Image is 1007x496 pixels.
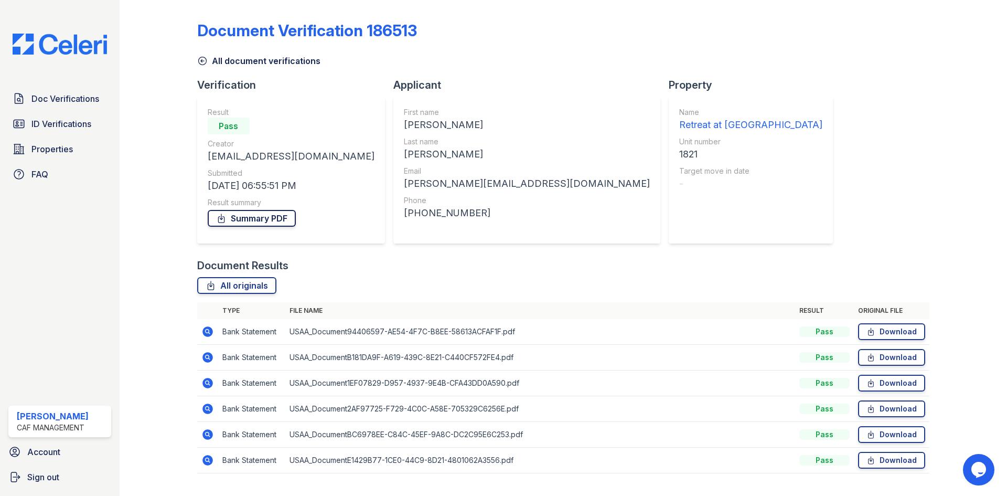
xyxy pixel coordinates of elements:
div: Unit number [679,136,822,147]
a: Download [858,349,925,366]
div: Document Results [197,258,288,273]
th: Type [218,302,285,319]
div: Result summary [208,197,374,208]
div: 1821 [679,147,822,162]
div: Pass [799,378,850,388]
div: Phone [404,195,650,206]
th: File name [285,302,795,319]
th: Result [795,302,854,319]
span: ID Verifications [31,118,91,130]
div: Pass [799,429,850,440]
div: Email [404,166,650,176]
div: [PERSON_NAME] [404,118,650,132]
span: Doc Verifications [31,92,99,105]
span: Account [27,446,60,458]
div: - [679,176,822,191]
th: Original file [854,302,929,319]
a: FAQ [8,164,111,185]
div: Name [679,107,822,118]
div: [PERSON_NAME] [17,410,89,423]
td: Bank Statement [218,345,285,371]
td: Bank Statement [218,396,285,422]
div: [PERSON_NAME][EMAIL_ADDRESS][DOMAIN_NAME] [404,176,650,191]
a: Name Retreat at [GEOGRAPHIC_DATA] [679,107,822,132]
td: Bank Statement [218,371,285,396]
div: [DATE] 06:55:51 PM [208,178,374,193]
div: [PERSON_NAME] [404,147,650,162]
td: Bank Statement [218,448,285,473]
div: First name [404,107,650,118]
td: Bank Statement [218,422,285,448]
a: Download [858,452,925,469]
div: Pass [799,455,850,466]
a: Account [4,441,115,462]
td: Bank Statement [218,319,285,345]
div: Property [669,78,841,92]
a: Download [858,426,925,443]
div: [PHONE_NUMBER] [404,206,650,220]
div: Submitted [208,168,374,178]
div: [EMAIL_ADDRESS][DOMAIN_NAME] [208,149,374,164]
div: Applicant [393,78,669,92]
div: Pass [799,404,850,414]
div: Target move in date [679,166,822,176]
td: USAA_DocumentBC6978EE-C84C-45EF-9A8C-DC2C95E6C253.pdf [285,422,795,448]
div: Document Verification 186513 [197,21,417,40]
div: Pass [799,352,850,363]
iframe: chat widget [963,454,997,486]
div: Verification [197,78,393,92]
a: Download [858,400,925,417]
td: USAA_Document1EF07829-D957-4937-9E4B-CFA43DD0A590.pdf [285,371,795,396]
a: Download [858,375,925,392]
span: Sign out [27,471,59,483]
td: USAA_DocumentB181DA9F-A619-439C-8E21-C440CF572FE4.pdf [285,345,795,371]
span: FAQ [31,168,48,181]
a: ID Verifications [8,113,111,134]
div: Retreat at [GEOGRAPHIC_DATA] [679,118,822,132]
a: Sign out [4,467,115,488]
div: Pass [799,326,850,337]
td: USAA_Document94406597-AE54-4F7C-B8EE-58613ACFAF1F.pdf [285,319,795,345]
a: Properties [8,139,111,160]
div: Creator [208,139,374,149]
img: CE_Logo_Blue-a8612792a0a2168367f1c8372b55b34899dd931a85d93a1a3d3e32e68fde9ad4.png [4,34,115,55]
div: Pass [208,118,250,134]
td: USAA_Document2AF97725-F729-4C0C-A58E-705329C6256E.pdf [285,396,795,422]
span: Properties [31,143,73,155]
a: Summary PDF [208,210,296,227]
div: Result [208,107,374,118]
a: All document verifications [197,55,320,67]
a: Download [858,323,925,340]
div: CAF Management [17,423,89,433]
td: USAA_DocumentE1429B77-1CE0-44C9-8D21-4801062A3556.pdf [285,448,795,473]
div: Last name [404,136,650,147]
a: All originals [197,277,276,294]
a: Doc Verifications [8,88,111,109]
